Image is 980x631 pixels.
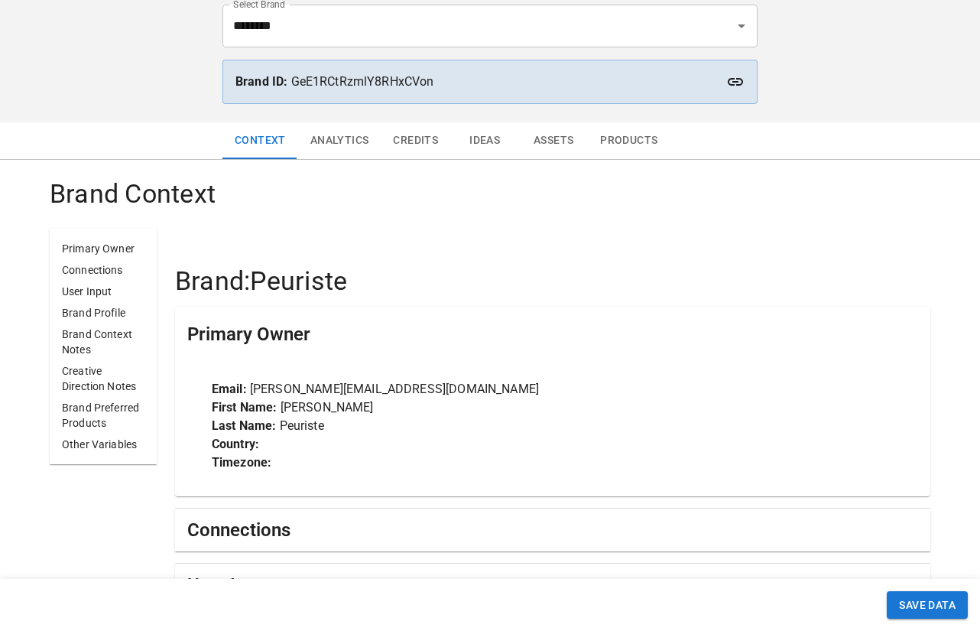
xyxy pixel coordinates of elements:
[731,15,752,37] button: Open
[212,398,894,417] p: [PERSON_NAME]
[212,418,277,433] strong: Last Name:
[222,122,298,159] button: Context
[175,564,930,607] div: User Input
[588,122,670,159] button: Products
[212,380,894,398] p: [PERSON_NAME][EMAIL_ADDRESS][DOMAIN_NAME]
[187,518,290,542] h5: Connections
[235,74,287,89] strong: Brand ID:
[381,122,450,159] button: Credits
[212,437,259,451] strong: Country:
[450,122,519,159] button: Ideas
[62,400,144,431] p: Brand Preferred Products
[175,307,930,362] div: Primary Owner
[62,437,144,452] p: Other Variables
[212,382,247,396] strong: Email:
[62,241,144,256] p: Primary Owner
[62,305,144,320] p: Brand Profile
[298,122,381,159] button: Analytics
[212,455,271,470] strong: Timezone:
[212,417,894,435] p: Peuriste
[62,262,144,278] p: Connections
[175,509,930,551] div: Connections
[62,327,144,357] p: Brand Context Notes
[50,178,930,210] h4: Brand Context
[175,265,930,298] h4: Brand: Peuriste
[187,322,310,346] h5: Primary Owner
[887,591,968,620] button: SAVE DATA
[62,363,144,394] p: Creative Direction Notes
[212,400,277,415] strong: First Name:
[519,122,588,159] button: Assets
[187,573,272,597] h5: User Input
[62,284,144,299] p: User Input
[235,73,745,91] p: GeE1RCtRzmlY8RHxCVon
